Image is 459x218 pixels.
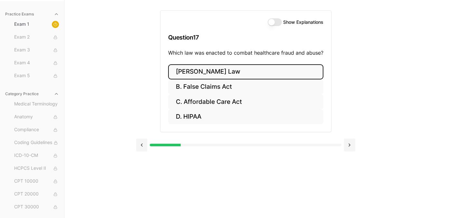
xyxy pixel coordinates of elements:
[14,165,59,172] span: HCPCS Level II
[12,176,62,186] button: CPT 10000
[168,28,323,47] h3: Question 17
[14,47,59,54] span: Exam 3
[14,34,59,41] span: Exam 2
[3,89,62,99] button: Category Practice
[14,204,59,211] span: CPT 30000
[3,9,62,19] button: Practice Exams
[14,59,59,67] span: Exam 4
[14,126,59,133] span: Compliance
[14,72,59,79] span: Exam 5
[12,45,62,55] button: Exam 3
[14,178,59,185] span: CPT 10000
[12,202,62,212] button: CPT 30000
[12,112,62,122] button: Anatomy
[14,101,59,108] span: Medical Terminology
[14,114,59,121] span: Anatomy
[12,32,62,42] button: Exam 2
[14,191,59,198] span: CPT 20000
[12,138,62,148] button: Coding Guidelines
[14,152,59,159] span: ICD-10-CM
[12,189,62,199] button: CPT 20000
[12,125,62,135] button: Compliance
[12,58,62,68] button: Exam 4
[168,49,323,57] p: Which law was enacted to combat healthcare fraud and abuse?
[14,21,59,28] span: Exam 1
[12,150,62,161] button: ICD-10-CM
[14,139,59,146] span: Coding Guidelines
[12,19,62,30] button: Exam 1
[283,20,323,24] label: Show Explanations
[168,64,323,79] button: [PERSON_NAME] Law
[12,99,62,109] button: Medical Terminology
[168,94,323,109] button: C. Affordable Care Act
[168,109,323,124] button: D. HIPAA
[12,71,62,81] button: Exam 5
[168,79,323,95] button: B. False Claims Act
[12,163,62,174] button: HCPCS Level II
